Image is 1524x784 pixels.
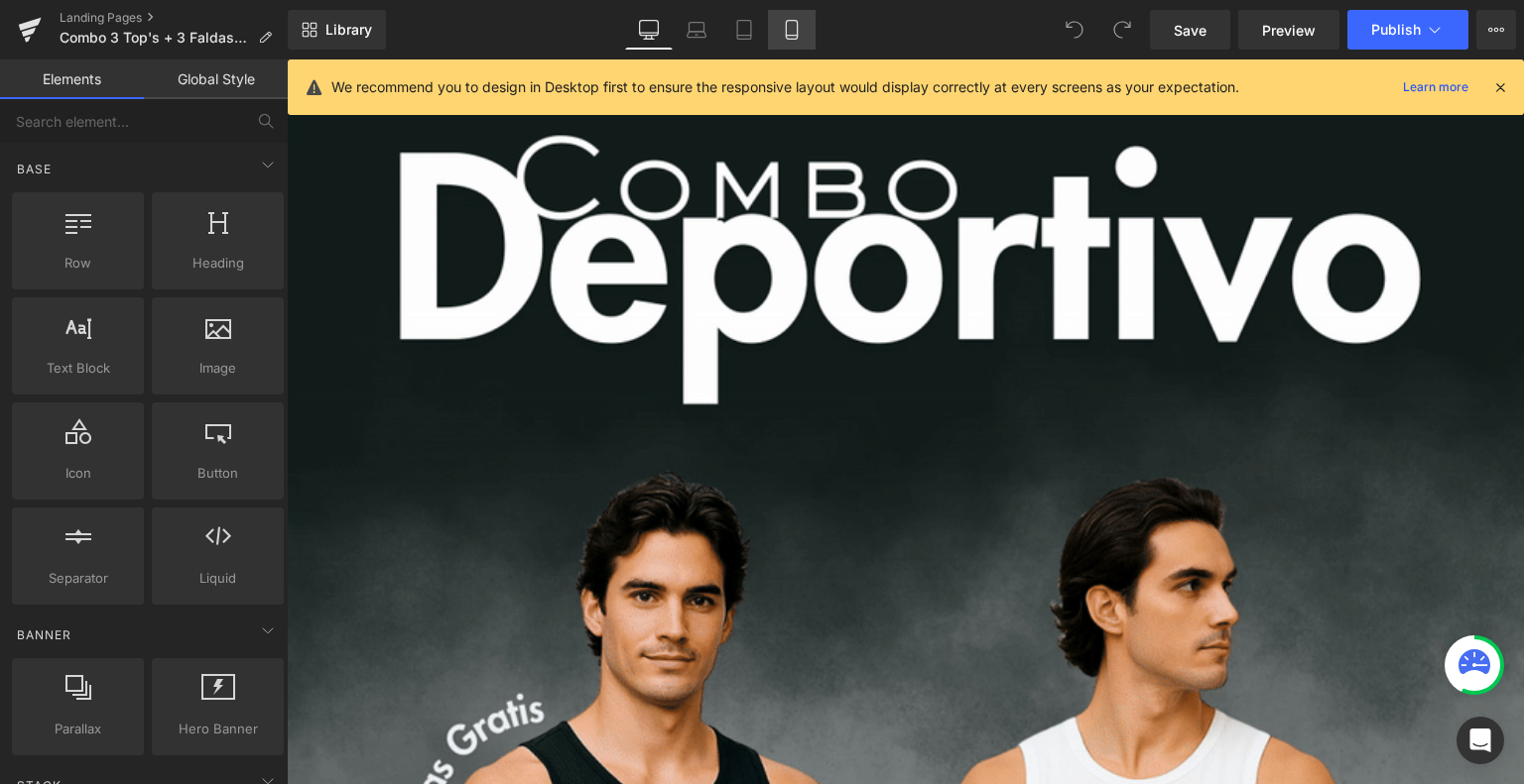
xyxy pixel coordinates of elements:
a: Landing Pages [60,10,288,26]
a: Global Style [144,59,288,99]
span: Hero Banner [158,719,278,739]
p: We recommend you to design in Desktop first to ensure the responsive layout would display correct... [331,76,1239,98]
span: Combo 3 Top's + 3 Faldas Add [60,30,250,46]
span: Preview [1262,20,1316,41]
button: More [1476,10,1516,50]
span: Image [158,358,278,379]
span: Base [15,160,54,178]
a: Desktop [625,10,673,50]
span: Banner [15,625,73,644]
a: Tablet [720,10,768,50]
span: Heading [158,253,278,274]
a: Learn more [1395,75,1476,99]
span: Button [158,463,278,484]
span: Save [1174,20,1206,41]
a: Preview [1238,10,1339,50]
button: Undo [1055,10,1094,50]
span: Liquid [158,568,278,589]
a: New Library [288,10,386,50]
span: Row [18,253,138,274]
a: Mobile [768,10,816,50]
span: Icon [18,463,138,484]
span: Parallax [18,719,138,739]
span: Separator [18,568,138,589]
div: Open Intercom Messenger [1457,717,1504,764]
button: Redo [1102,10,1142,50]
span: Publish [1371,22,1421,38]
span: Text Block [18,358,138,379]
button: Publish [1347,10,1468,50]
a: Laptop [673,10,720,50]
span: Library [325,21,372,39]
